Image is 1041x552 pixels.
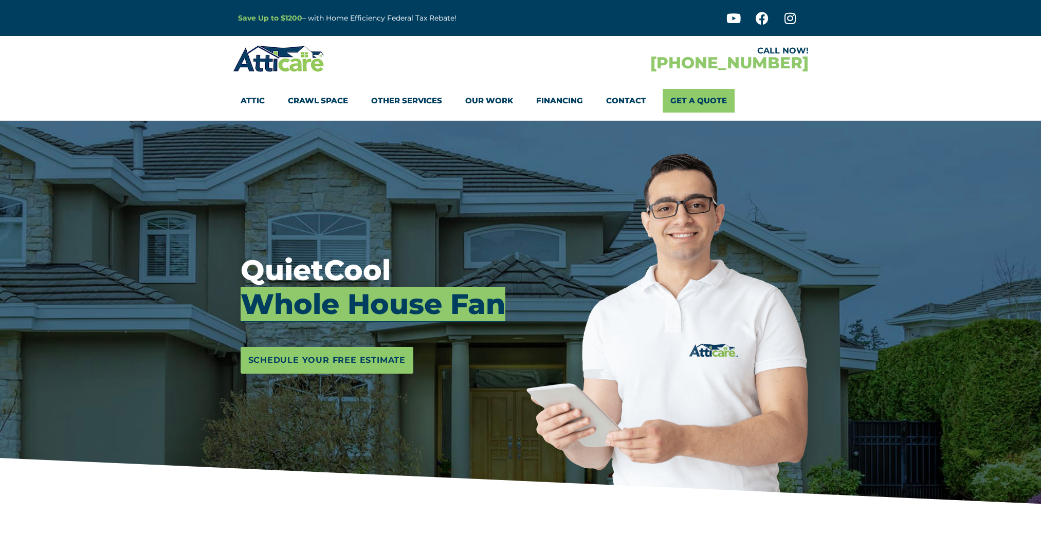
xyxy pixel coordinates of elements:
[241,347,414,374] a: Schedule Your Free Estimate
[241,287,505,322] mark: Whole House Fan
[606,89,646,113] a: Contact
[465,89,513,113] a: Our Work
[663,89,735,113] a: Get A Quote
[521,47,809,55] div: CALL NOW!
[238,13,302,23] a: Save Up to $1200
[241,89,265,113] a: Attic
[241,89,801,113] nav: Menu
[536,89,583,113] a: Financing
[241,253,519,321] h3: QuietCool
[238,12,571,24] p: – with Home Efficiency Federal Tax Rebate!
[248,352,406,369] span: Schedule Your Free Estimate
[526,153,808,506] img: Atticare employee
[288,89,348,113] a: Crawl Space
[371,89,442,113] a: Other Services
